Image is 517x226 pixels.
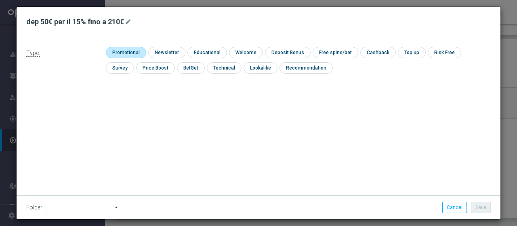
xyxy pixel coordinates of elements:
[471,202,491,213] button: Save
[26,50,40,57] span: Type:
[125,19,131,25] i: mode_edit
[124,17,134,27] button: mode_edit
[26,17,124,27] h2: dep 50€ per il 15% fino a 210€
[26,204,42,211] label: Folder
[442,202,467,213] button: Cancel
[113,202,121,213] i: arrow_drop_down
